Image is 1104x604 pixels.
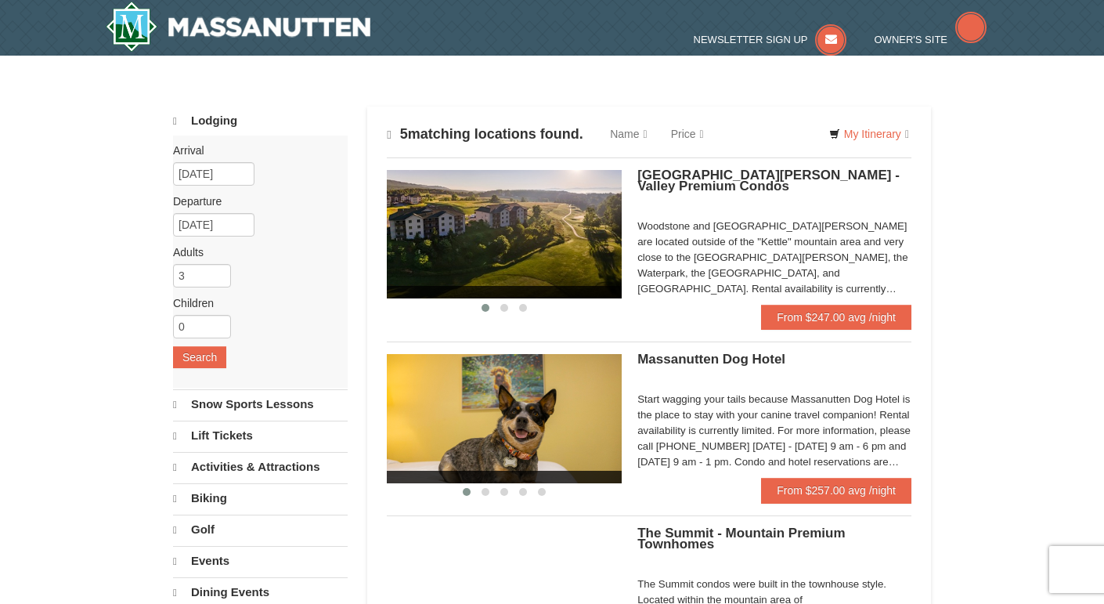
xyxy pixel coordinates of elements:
a: Activities & Attractions [173,452,348,482]
div: Start wagging your tails because Massanutten Dog Hotel is the place to stay with your canine trav... [637,392,911,470]
span: [GEOGRAPHIC_DATA][PERSON_NAME] - Valley Premium Condos [637,168,900,193]
a: Golf [173,515,348,544]
span: Newsletter Sign Up [694,34,808,45]
a: Newsletter Sign Up [694,34,847,45]
a: From $257.00 avg /night [761,478,911,503]
a: Events [173,546,348,576]
span: 5 [400,126,408,142]
a: Lodging [173,107,348,136]
label: Departure [173,193,336,209]
a: Lift Tickets [173,421,348,450]
a: Price [659,118,716,150]
label: Adults [173,244,336,260]
div: Woodstone and [GEOGRAPHIC_DATA][PERSON_NAME] are located outside of the "Kettle" mountain area an... [637,219,911,297]
label: Children [173,295,336,311]
button: Search [173,346,226,368]
span: The Summit - Mountain Premium Townhomes [637,526,845,552]
a: My Itinerary [819,122,919,146]
span: Massanutten Dog Hotel [637,352,785,367]
a: Massanutten Resort [106,2,370,52]
a: Snow Sports Lessons [173,389,348,419]
h4: matching locations found. [387,126,583,143]
a: From $247.00 avg /night [761,305,911,330]
a: Name [598,118,658,150]
span: Owner's Site [875,34,948,45]
a: Biking [173,483,348,513]
a: Owner's Site [875,34,987,45]
label: Arrival [173,143,336,158]
img: Massanutten Resort Logo [106,2,370,52]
